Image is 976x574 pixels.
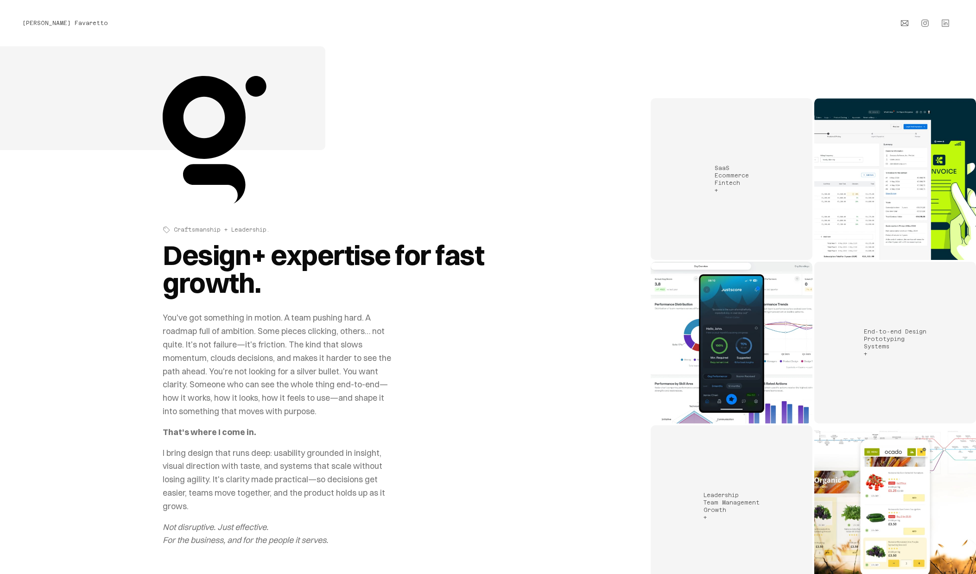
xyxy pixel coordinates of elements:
[814,98,976,260] img: Chargebee subscription management platform interface showcasing clean design and user-friendly da...
[22,19,108,27] a: Gianni J. Favaretto - Go to top of page
[163,447,400,513] p: I bring design that runs deep: usability grounded in insight, visual direction with taste, and sy...
[163,311,400,418] p: You've got something in motion. A team pushing hard. A roadmap full of ambition. Some pieces clic...
[163,427,256,437] strong: That's where I come in.
[22,20,108,26] span: [PERSON_NAME] Favaretto
[864,328,926,357] span: End-to-end Design Prototyping Systems +
[937,15,954,32] a: Connect with Gianni Favaretto on LinkedIn (opens in new tab)
[651,262,812,423] img: JustScore performance management tool featuring AI-powered insights and intuitive scoring interface
[896,15,954,32] div: Social media and contact links
[896,15,913,32] a: Send email to Gianni Favaretto
[174,226,270,233] span: Craftsmanship + Leadership.
[715,165,749,194] span: SaaS Ecommerce Fintech +
[917,15,933,32] a: Follow Gianni Favaretto on Instagram (opens in new tab)
[163,241,488,296] h1: Design+ expertise for fast growth.
[163,522,328,546] em: Not disruptive. Just effective. For the business, and for the people it serves.
[703,492,760,521] span: Leadership Team Management Growth +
